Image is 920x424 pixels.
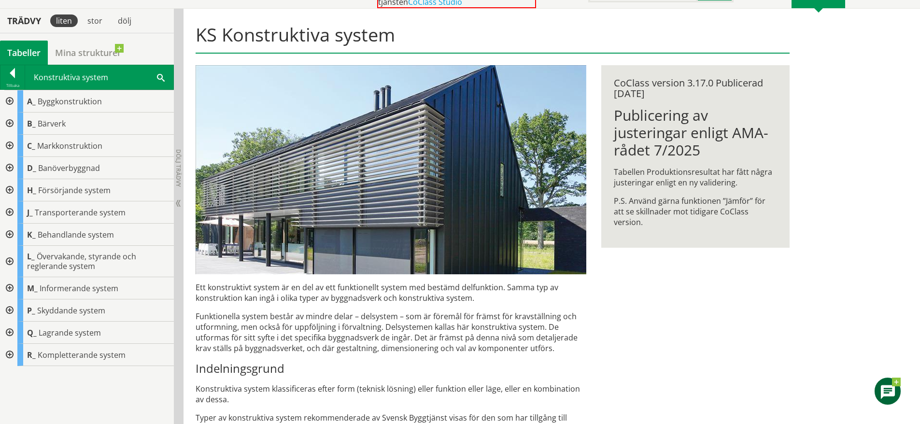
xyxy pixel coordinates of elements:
[614,167,777,188] p: Tabellen Produktionsresultat har fått några justeringar enligt en ny validering.
[37,305,105,316] span: Skyddande system
[27,163,36,173] span: D_
[27,141,35,151] span: C_
[27,251,136,271] span: Övervakande, styrande och reglerande system
[27,327,37,338] span: Q_
[174,149,183,187] span: Dölj trädvy
[27,350,36,360] span: R_
[196,24,789,54] h1: KS Konstruktiva system
[196,311,586,353] p: Funktionella system består av mindre delar – delsystem – som är föremål för främst för krav­ställ...
[38,350,126,360] span: Kompletterande system
[112,14,137,27] div: dölj
[27,305,35,316] span: P_
[27,118,36,129] span: B_
[38,185,111,196] span: Försörjande system
[0,82,25,89] div: Tillbaka
[37,141,102,151] span: Markkonstruktion
[38,96,102,107] span: Byggkonstruktion
[614,107,777,159] h1: Publicering av justeringar enligt AMA-rådet 7/2025
[2,15,46,26] div: Trädvy
[35,207,126,218] span: Transporterande system
[27,283,38,294] span: M_
[27,185,36,196] span: H_
[38,163,100,173] span: Banöverbyggnad
[27,96,36,107] span: A_
[39,327,101,338] span: Lagrande system
[48,41,128,65] a: Mina strukturer
[25,65,173,89] div: Konstruktiva system
[82,14,108,27] div: stor
[196,282,586,303] p: Ett konstruktivt system är en del av ett funktionellt system med bestämd delfunktion. Samma typ a...
[614,78,777,99] div: CoClass version 3.17.0 Publicerad [DATE]
[196,65,586,274] img: structural-solar-shading.jpg
[27,207,33,218] span: J_
[157,72,165,82] span: Sök i tabellen
[196,361,586,376] h3: Indelningsgrund
[38,229,114,240] span: Behandlande system
[38,118,66,129] span: Bärverk
[40,283,118,294] span: Informerande system
[27,229,36,240] span: K_
[196,383,586,405] p: Konstruktiva system klassificeras efter form (teknisk lösning) eller funktion eller läge, eller e...
[614,196,777,227] p: P.S. Använd gärna funktionen ”Jämför” för att se skillnader mot tidigare CoClass version.
[27,251,35,262] span: L_
[50,14,78,27] div: liten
